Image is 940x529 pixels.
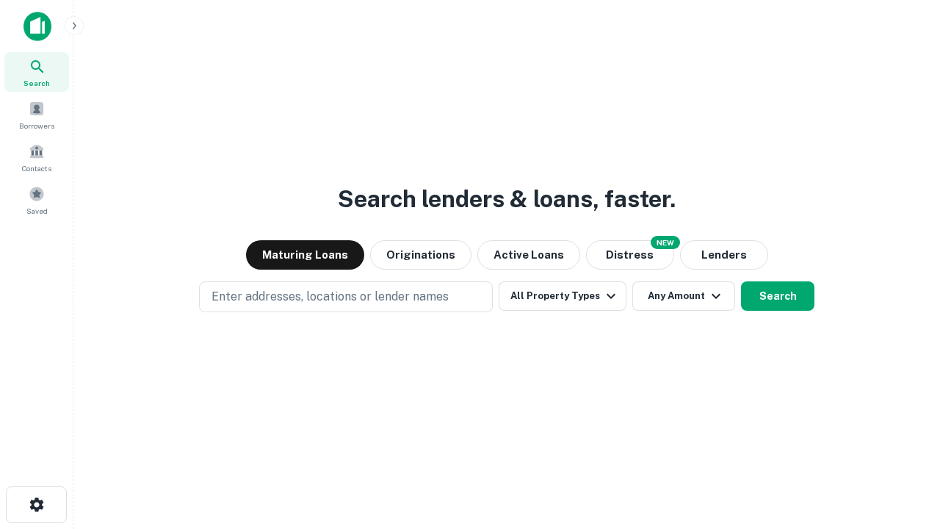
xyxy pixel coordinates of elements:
[199,281,493,312] button: Enter addresses, locations or lender names
[26,205,48,217] span: Saved
[23,77,50,89] span: Search
[4,180,69,220] a: Saved
[23,12,51,41] img: capitalize-icon.png
[680,240,768,270] button: Lenders
[19,120,54,132] span: Borrowers
[4,52,69,92] a: Search
[586,240,674,270] button: Search distressed loans with lien and other non-mortgage details.
[370,240,471,270] button: Originations
[22,162,51,174] span: Contacts
[499,281,626,311] button: All Property Types
[211,288,449,306] p: Enter addresses, locations or lender names
[867,411,940,482] iframe: Chat Widget
[246,240,364,270] button: Maturing Loans
[651,236,680,249] div: NEW
[4,137,69,177] a: Contacts
[741,281,814,311] button: Search
[338,181,676,217] h3: Search lenders & loans, faster.
[632,281,735,311] button: Any Amount
[4,95,69,134] a: Borrowers
[477,240,580,270] button: Active Loans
